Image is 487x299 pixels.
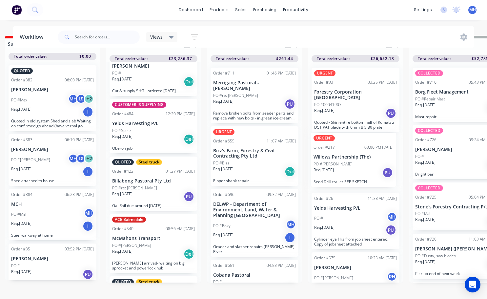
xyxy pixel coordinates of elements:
span: $261.44 [276,56,293,62]
input: Search for orders... [75,31,140,44]
span: Total order value: [418,56,451,62]
div: products [206,5,232,15]
span: Total order value: [14,53,47,59]
a: dashboard [175,5,206,15]
div: sales [232,5,250,15]
span: Total order value: [115,56,148,62]
span: MH [469,7,476,13]
div: productivity [280,5,312,15]
img: Factory [12,5,22,15]
span: Total order value: [216,56,249,62]
div: purchasing [250,5,280,15]
span: $0.00 [79,53,91,59]
div: Workflow [20,33,47,41]
div: Open Intercom Messenger [465,277,480,292]
span: $23,286.37 [169,56,192,62]
span: Views [150,33,163,40]
div: settings [411,5,435,15]
span: $26,652.13 [371,56,394,62]
span: Total order value: [317,56,350,62]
